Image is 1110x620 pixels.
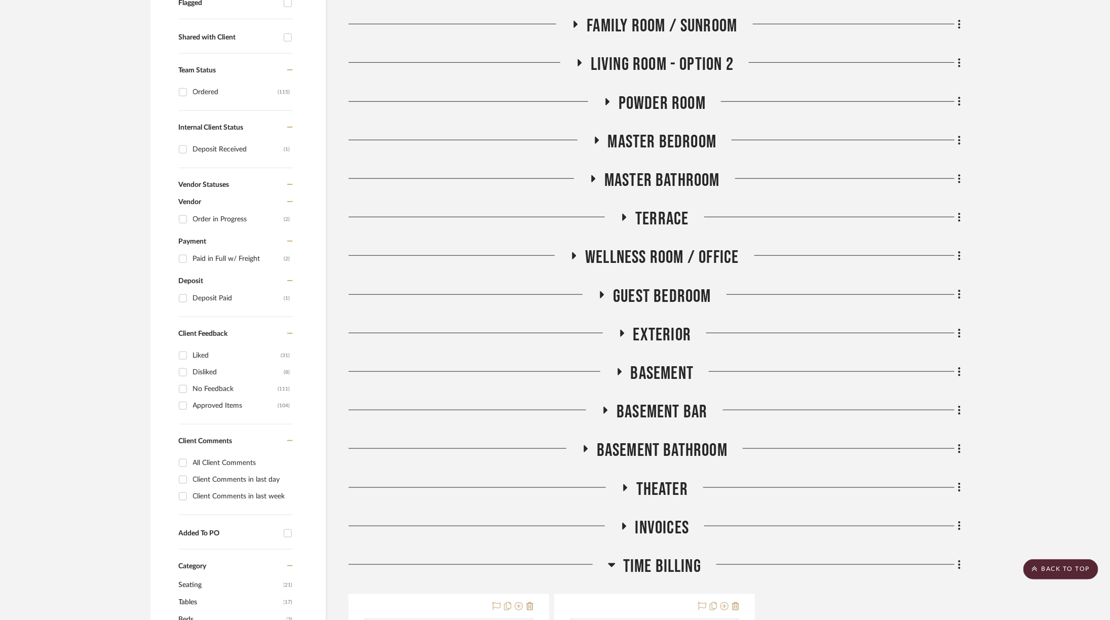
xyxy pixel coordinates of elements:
span: Time Billing [623,556,701,577]
span: Master Bathroom [604,170,720,191]
div: Deposit Paid [193,290,284,306]
div: (2) [284,211,290,227]
span: Basement Bar [617,401,707,423]
div: (115) [278,84,290,100]
span: Seating [179,576,281,594]
div: (1) [284,141,290,158]
div: Client Comments in last week [193,488,290,505]
span: Invoices [635,517,690,539]
span: Guest Bedroom [613,286,711,307]
span: Master Bedroom [608,131,717,153]
span: Payment [179,238,207,245]
span: Wellness Room / Office [585,247,739,268]
div: Added To PO [179,529,279,538]
div: (1) [284,290,290,306]
div: Paid in Full w/ Freight [193,251,284,267]
span: Team Status [179,67,216,74]
div: (104) [278,398,290,414]
div: Ordered [193,84,278,100]
span: Family Room / Sunroom [587,15,737,37]
div: Deposit Received [193,141,284,158]
div: Client Comments in last day [193,472,290,488]
span: Tables [179,594,281,611]
span: Basement [631,363,694,384]
div: Approved Items [193,398,278,414]
div: Liked [193,347,281,364]
span: Client Feedback [179,330,228,337]
div: Order in Progress [193,211,284,227]
span: Vendor Statuses [179,181,229,188]
div: Shared with Client [179,33,279,42]
span: Powder Room [619,93,706,114]
span: Basement Bathroom [597,440,728,461]
span: Category [179,562,207,571]
span: Vendor [179,199,202,206]
span: (21) [284,577,293,593]
span: Terrace [635,208,688,230]
div: (111) [278,381,290,397]
scroll-to-top-button: BACK TO TOP [1023,559,1098,579]
span: Living Room - Option 2 [591,54,734,75]
span: Exterior [633,324,692,346]
div: All Client Comments [193,455,290,471]
div: No Feedback [193,381,278,397]
div: (31) [281,347,290,364]
div: (2) [284,251,290,267]
div: Disliked [193,364,284,380]
span: Deposit [179,278,204,285]
span: Theater [636,479,688,500]
div: (8) [284,364,290,380]
span: Internal Client Status [179,124,244,131]
span: Client Comments [179,438,233,445]
span: (17) [284,594,293,610]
